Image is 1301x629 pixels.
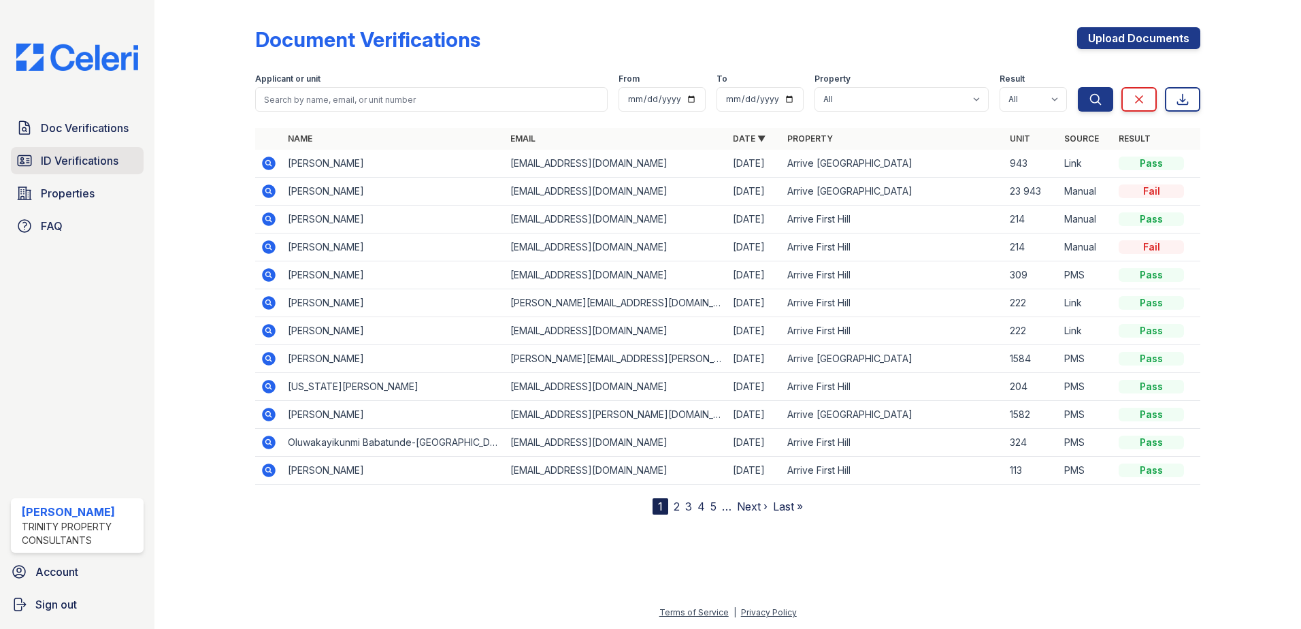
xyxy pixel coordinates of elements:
[734,607,736,617] div: |
[1059,317,1113,345] td: Link
[1000,74,1025,84] label: Result
[727,373,782,401] td: [DATE]
[505,401,727,429] td: [EMAIL_ADDRESS][PERSON_NAME][DOMAIN_NAME]
[1059,401,1113,429] td: PMS
[1059,289,1113,317] td: Link
[5,591,149,618] a: Sign out
[733,133,765,144] a: Date ▼
[1059,373,1113,401] td: PMS
[710,500,717,513] a: 5
[1119,184,1184,198] div: Fail
[1119,324,1184,338] div: Pass
[1119,268,1184,282] div: Pass
[782,261,1004,289] td: Arrive First Hill
[288,133,312,144] a: Name
[282,289,505,317] td: [PERSON_NAME]
[741,607,797,617] a: Privacy Policy
[685,500,692,513] a: 3
[1004,150,1059,178] td: 943
[1077,27,1200,49] a: Upload Documents
[1004,261,1059,289] td: 309
[782,373,1004,401] td: Arrive First Hill
[722,498,731,515] span: …
[22,504,138,520] div: [PERSON_NAME]
[727,429,782,457] td: [DATE]
[282,178,505,206] td: [PERSON_NAME]
[782,345,1004,373] td: Arrive [GEOGRAPHIC_DATA]
[727,289,782,317] td: [DATE]
[35,596,77,613] span: Sign out
[717,74,727,84] label: To
[727,261,782,289] td: [DATE]
[1064,133,1099,144] a: Source
[282,457,505,485] td: [PERSON_NAME]
[255,87,608,112] input: Search by name, email, or unit number
[41,120,129,136] span: Doc Verifications
[727,457,782,485] td: [DATE]
[1059,261,1113,289] td: PMS
[282,233,505,261] td: [PERSON_NAME]
[1059,345,1113,373] td: PMS
[1004,233,1059,261] td: 214
[505,289,727,317] td: [PERSON_NAME][EMAIL_ADDRESS][DOMAIN_NAME]
[653,498,668,515] div: 1
[782,150,1004,178] td: Arrive [GEOGRAPHIC_DATA]
[282,317,505,345] td: [PERSON_NAME]
[282,373,505,401] td: [US_STATE][PERSON_NAME]
[11,114,144,142] a: Doc Verifications
[1119,212,1184,226] div: Pass
[1004,178,1059,206] td: 23 943
[782,457,1004,485] td: Arrive First Hill
[727,150,782,178] td: [DATE]
[727,178,782,206] td: [DATE]
[41,152,118,169] span: ID Verifications
[1004,345,1059,373] td: 1584
[505,150,727,178] td: [EMAIL_ADDRESS][DOMAIN_NAME]
[11,147,144,174] a: ID Verifications
[11,180,144,207] a: Properties
[1004,206,1059,233] td: 214
[659,607,729,617] a: Terms of Service
[41,218,63,234] span: FAQ
[782,401,1004,429] td: Arrive [GEOGRAPHIC_DATA]
[1059,206,1113,233] td: Manual
[697,500,705,513] a: 4
[773,500,803,513] a: Last »
[505,317,727,345] td: [EMAIL_ADDRESS][DOMAIN_NAME]
[282,429,505,457] td: Oluwakayikunmi Babatunde-[GEOGRAPHIC_DATA]
[41,185,95,201] span: Properties
[1119,464,1184,477] div: Pass
[282,345,505,373] td: [PERSON_NAME]
[505,206,727,233] td: [EMAIL_ADDRESS][DOMAIN_NAME]
[1119,133,1151,144] a: Result
[282,206,505,233] td: [PERSON_NAME]
[814,74,851,84] label: Property
[782,233,1004,261] td: Arrive First Hill
[727,317,782,345] td: [DATE]
[1004,429,1059,457] td: 324
[255,74,320,84] label: Applicant or unit
[727,233,782,261] td: [DATE]
[1059,150,1113,178] td: Link
[505,373,727,401] td: [EMAIL_ADDRESS][DOMAIN_NAME]
[22,520,138,547] div: Trinity Property Consultants
[1119,296,1184,310] div: Pass
[782,178,1004,206] td: Arrive [GEOGRAPHIC_DATA]
[1119,352,1184,366] div: Pass
[505,178,727,206] td: [EMAIL_ADDRESS][DOMAIN_NAME]
[787,133,833,144] a: Property
[505,457,727,485] td: [EMAIL_ADDRESS][DOMAIN_NAME]
[1119,436,1184,449] div: Pass
[1059,457,1113,485] td: PMS
[1119,157,1184,170] div: Pass
[782,317,1004,345] td: Arrive First Hill
[1010,133,1030,144] a: Unit
[282,150,505,178] td: [PERSON_NAME]
[737,500,768,513] a: Next ›
[35,564,78,580] span: Account
[1119,240,1184,254] div: Fail
[727,345,782,373] td: [DATE]
[5,44,149,71] img: CE_Logo_Blue-a8612792a0a2168367f1c8372b55b34899dd931a85d93a1a3d3e32e68fde9ad4.png
[1119,380,1184,393] div: Pass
